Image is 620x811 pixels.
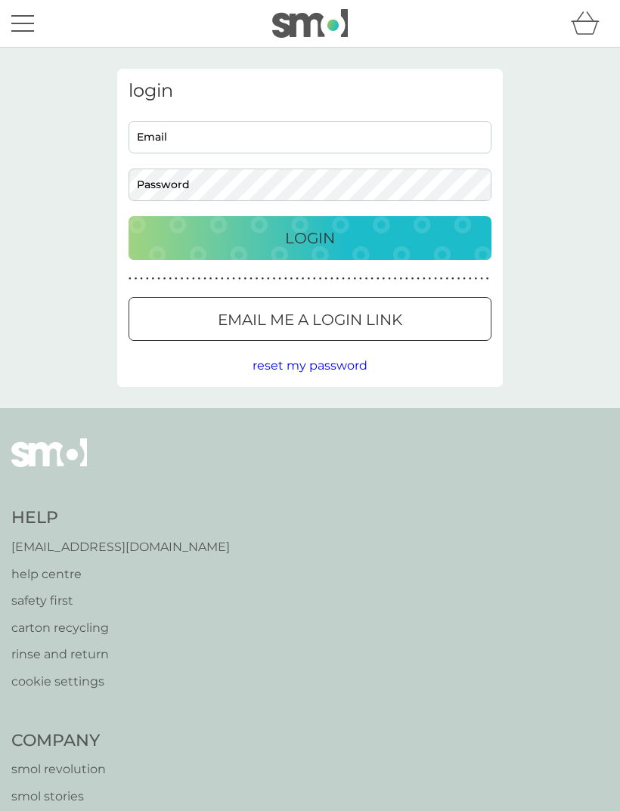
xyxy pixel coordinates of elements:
p: ● [175,275,178,283]
p: ● [198,275,201,283]
a: smol revolution [11,760,173,779]
a: help centre [11,565,230,584]
p: ● [370,275,374,283]
p: ● [399,275,402,283]
p: Login [285,226,335,250]
p: ● [445,275,448,283]
p: ● [181,275,184,283]
p: ● [169,275,172,283]
p: ● [215,275,218,283]
p: ● [221,275,224,283]
p: ● [342,275,345,283]
p: ● [203,275,206,283]
p: ● [302,275,305,283]
p: ● [129,275,132,283]
a: rinse and return [11,645,230,664]
p: ● [336,275,339,283]
p: ● [192,275,195,283]
p: ● [383,275,386,283]
p: ● [423,275,426,283]
p: ● [284,275,287,283]
p: ● [261,275,264,283]
img: smol [272,9,348,38]
p: ● [163,275,166,283]
p: ● [359,275,362,283]
p: ● [267,275,270,283]
p: ● [157,275,160,283]
p: ● [227,275,230,283]
p: ● [353,275,356,283]
p: ● [405,275,408,283]
p: ● [475,275,478,283]
p: ● [365,275,368,283]
img: smol [11,438,87,490]
h3: login [129,80,491,102]
p: ● [411,275,414,283]
p: ● [377,275,380,283]
p: ● [388,275,391,283]
p: ● [152,275,155,283]
p: ● [429,275,432,283]
h4: Help [11,506,230,530]
span: reset my password [253,358,367,373]
p: ● [451,275,454,283]
p: ● [319,275,322,283]
p: ● [278,275,281,283]
p: ● [463,275,466,283]
p: ● [146,275,149,283]
p: ● [140,275,143,283]
p: ● [434,275,437,283]
p: ● [394,275,397,283]
p: ● [324,275,327,283]
p: ● [348,275,351,283]
button: menu [11,9,34,38]
button: reset my password [253,356,367,376]
p: ● [238,275,241,283]
p: ● [273,275,276,283]
p: ● [307,275,310,283]
p: ● [469,275,472,283]
button: Login [129,216,491,260]
p: ● [486,275,489,283]
p: ● [440,275,443,283]
a: [EMAIL_ADDRESS][DOMAIN_NAME] [11,537,230,557]
p: ● [330,275,333,283]
p: ● [250,275,253,283]
h4: Company [11,729,173,753]
p: ● [186,275,189,283]
p: ● [244,275,247,283]
button: Email me a login link [129,297,491,341]
p: ● [256,275,259,283]
div: basket [571,8,609,39]
a: cookie settings [11,672,230,692]
p: ● [135,275,138,283]
p: Email me a login link [218,308,402,332]
p: ● [296,275,299,283]
a: smol stories [11,787,173,806]
p: ● [209,275,212,283]
p: ● [313,275,316,283]
a: safety first [11,591,230,611]
a: carton recycling [11,618,230,638]
p: ● [417,275,420,283]
p: ● [480,275,483,283]
p: ● [232,275,235,283]
p: ● [457,275,460,283]
p: ● [290,275,293,283]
